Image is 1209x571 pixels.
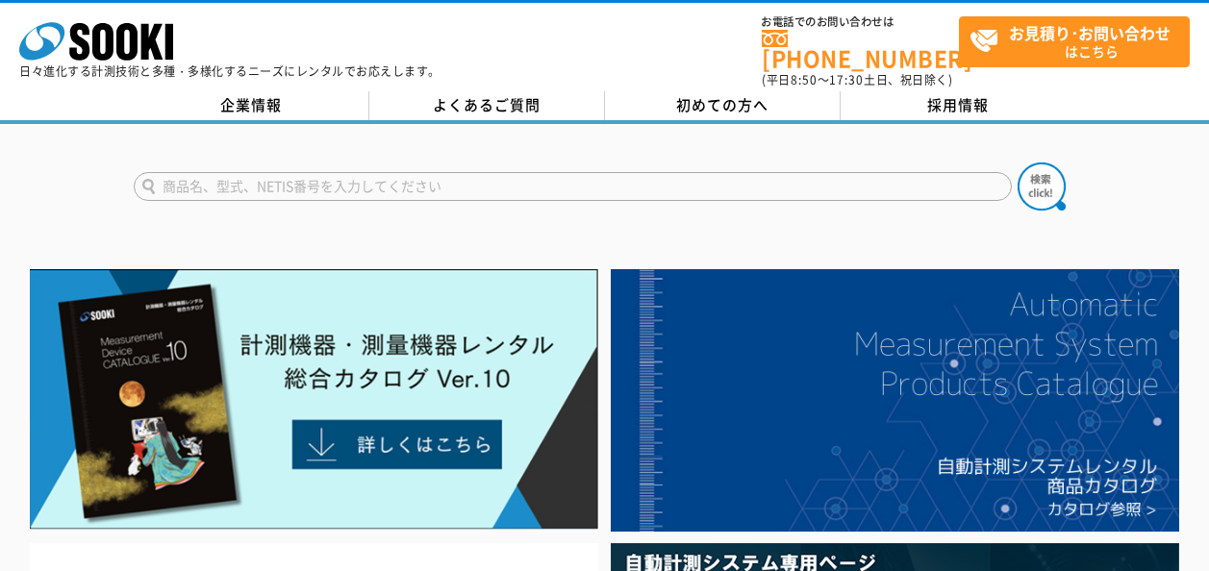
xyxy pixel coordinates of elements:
[762,30,959,69] a: [PHONE_NUMBER]
[970,17,1189,65] span: はこちら
[762,16,959,28] span: お電話でのお問い合わせは
[1009,21,1171,44] strong: お見積り･お問い合わせ
[605,91,841,120] a: 初めての方へ
[841,91,1076,120] a: 採用情報
[791,71,818,88] span: 8:50
[30,269,598,530] img: Catalog Ver10
[959,16,1190,67] a: お見積り･お問い合わせはこちら
[676,94,768,115] span: 初めての方へ
[1018,162,1066,211] img: btn_search.png
[611,269,1179,532] img: 自動計測システムカタログ
[19,65,441,77] p: 日々進化する計測技術と多種・多様化するニーズにレンタルでお応えします。
[369,91,605,120] a: よくあるご質問
[762,71,952,88] span: (平日 ～ 土日、祝日除く)
[134,172,1012,201] input: 商品名、型式、NETIS番号を入力してください
[134,91,369,120] a: 企業情報
[829,71,864,88] span: 17:30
